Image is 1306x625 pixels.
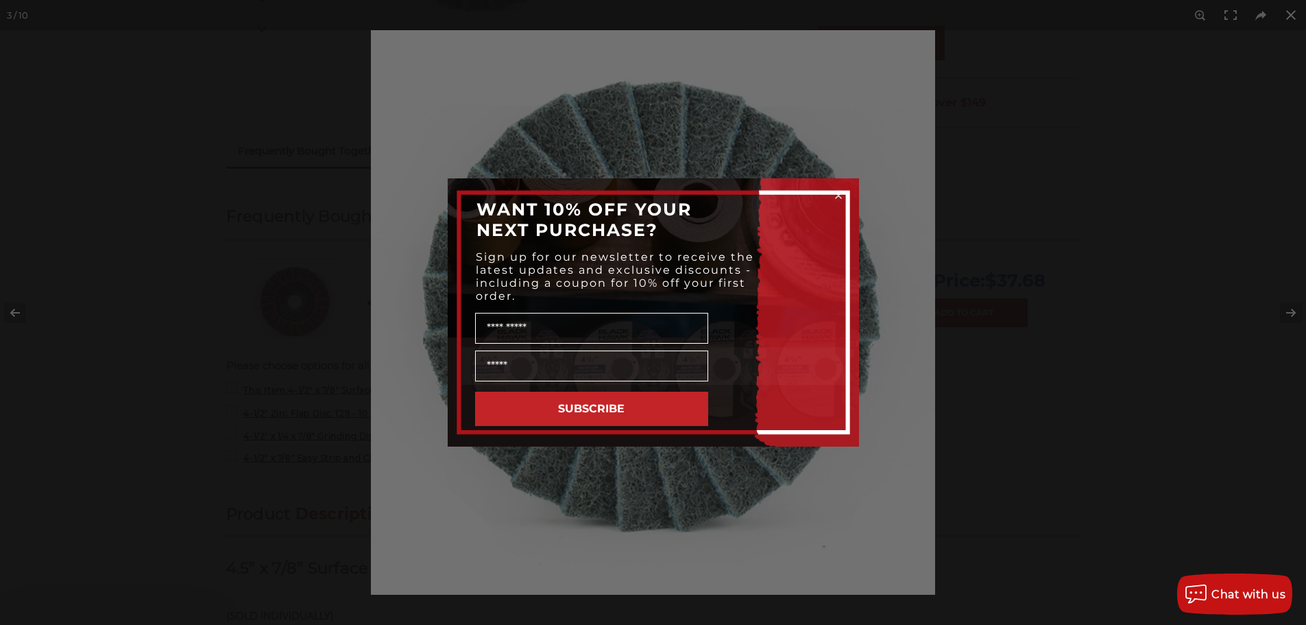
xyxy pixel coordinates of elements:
[475,351,708,381] input: Email
[1177,574,1292,615] button: Chat with us
[476,250,754,303] span: Sign up for our newsletter to receive the latest updates and exclusive discounts - including a co...
[476,199,692,240] span: WANT 10% OFF YOUR NEXT PURCHASE?
[1211,588,1285,601] span: Chat with us
[475,392,708,426] button: SUBSCRIBE
[832,189,845,202] button: Close dialog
